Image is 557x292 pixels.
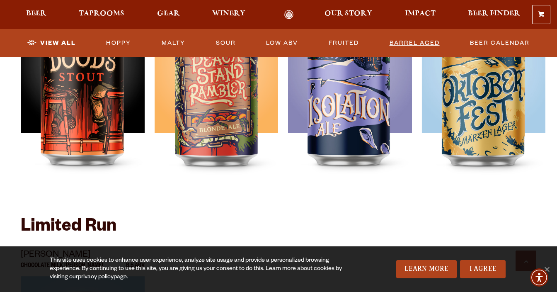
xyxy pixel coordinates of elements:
a: Malty [158,34,189,53]
a: Learn More [396,260,457,278]
span: Beer [26,10,46,17]
a: Low ABV [263,34,301,53]
a: View All [24,34,79,53]
span: Impact [405,10,436,17]
a: Taprooms [73,10,130,19]
div: Accessibility Menu [530,268,548,287]
a: I Agree [460,260,506,278]
span: Our Story [325,10,372,17]
span: Beer Finder [468,10,520,17]
a: Hoppy [103,34,134,53]
a: Beer Finder [463,10,526,19]
a: Impact [400,10,441,19]
span: Winery [212,10,245,17]
span: Gear [157,10,180,17]
span: Taprooms [79,10,124,17]
a: Gear [152,10,185,19]
div: This site uses cookies to enhance user experience, analyze site usage and provide a personalized ... [50,257,359,282]
a: privacy policy [78,274,114,281]
a: Beer [21,10,52,19]
a: Winery [207,10,251,19]
a: Barrel Aged [386,34,443,53]
h2: Limited Run [21,218,536,238]
a: Beer Calendar [467,34,533,53]
a: Sour [213,34,239,53]
a: Our Story [319,10,378,19]
a: Odell Home [273,10,304,19]
a: Fruited [325,34,362,53]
